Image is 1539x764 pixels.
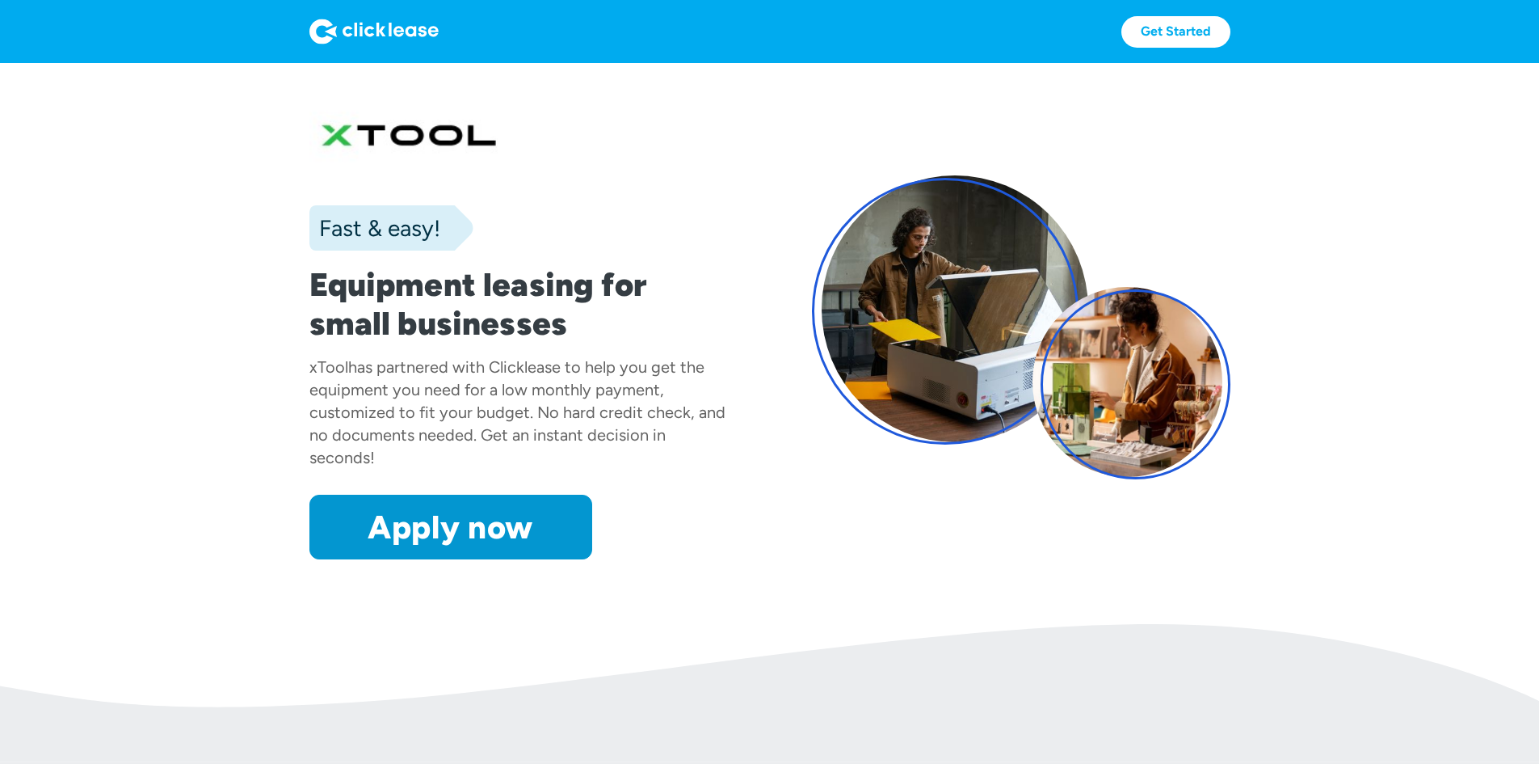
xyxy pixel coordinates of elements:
[309,19,439,44] img: Logo
[1121,16,1230,48] a: Get Started
[309,357,725,467] div: has partnered with Clicklease to help you get the equipment you need for a low monthly payment, c...
[309,212,440,244] div: Fast & easy!
[309,357,348,377] div: xTool
[309,495,592,559] a: Apply now
[309,265,728,343] h1: Equipment leasing for small businesses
